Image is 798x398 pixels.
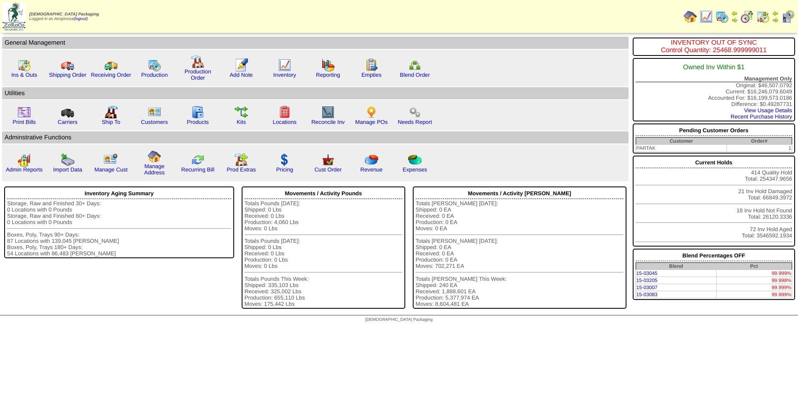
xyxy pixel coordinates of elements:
[104,58,118,72] img: truck2.gif
[731,17,738,23] img: arrowright.gif
[29,12,99,17] span: [DEMOGRAPHIC_DATA] Packaging
[141,72,168,78] a: Production
[311,119,345,125] a: Reconcile Inv
[18,153,31,166] img: graph2.png
[61,153,74,166] img: import.gif
[29,12,99,21] span: Logged in as Aespinosa
[7,188,231,199] div: Inventory Aging Summary
[181,166,214,173] a: Recurring Bill
[230,72,253,78] a: Add Note
[636,39,792,54] div: INVENTORY OUT OF SYNC Control Quantity: 25468.999999011
[235,106,248,119] img: workflow.gif
[636,250,792,261] div: Blend Percentages OFF
[191,106,205,119] img: cabinet.gif
[104,106,118,119] img: factory2.gif
[3,3,25,30] img: zoroco-logo-small.webp
[148,106,161,119] img: customers.gif
[148,150,161,163] img: home.gif
[727,138,792,145] th: Order#
[636,60,792,76] div: Owned Inv Within $1
[104,153,119,166] img: managecust.png
[636,277,658,283] a: 15-03205
[273,72,296,78] a: Inventory
[636,125,792,136] div: Pending Customer Orders
[2,87,629,99] td: Utilities
[365,153,378,166] img: pie_chart.png
[191,153,205,166] img: reconcile.gif
[61,58,74,72] img: truck.gif
[316,72,340,78] a: Reporting
[58,119,77,125] a: Carriers
[278,58,291,72] img: line_graph.gif
[278,106,291,119] img: locations.gif
[365,106,378,119] img: po.png
[408,153,422,166] img: pie_chart2.png
[187,119,209,125] a: Products
[731,113,792,120] a: Recent Purchase History
[716,277,792,284] td: 99.998%
[191,55,205,68] img: factory.gif
[756,10,770,23] img: calendarinout.gif
[321,106,335,119] img: line_graph2.gif
[416,200,624,307] div: Totals [PERSON_NAME] [DATE]: Shipped: 0 EA Received: 0 EA Production: 0 EA Moves: 0 EA Totals [PE...
[13,119,36,125] a: Print Bills
[716,270,792,277] td: 99.999%
[360,166,382,173] a: Revenue
[740,10,754,23] img: calendarblend.gif
[273,119,296,125] a: Locations
[731,10,738,17] img: arrowleft.gif
[636,270,658,276] a: 15-03045
[276,166,293,173] a: Pricing
[727,145,792,152] td: 1
[716,263,792,270] th: Pct
[144,163,165,176] a: Manage Address
[408,106,422,119] img: workflow.png
[49,72,86,78] a: Shipping Order
[235,58,248,72] img: orders.gif
[7,200,231,257] div: Storage, Raw and Finished 30+ Days: 0 Locations with 0 Pounds Storage, Raw and Finished 60+ Days:...
[716,284,792,291] td: 99.999%
[700,10,713,23] img: line_graph.gif
[365,58,378,72] img: workorder.gif
[772,10,779,17] img: arrowleft.gif
[636,157,792,168] div: Current Holds
[18,58,31,72] img: calendarinout.gif
[94,166,127,173] a: Manage Cust
[2,37,629,49] td: General Management
[744,107,792,113] a: View Usage Details
[355,119,388,125] a: Manage POs
[148,58,161,72] img: calendarprod.gif
[141,119,168,125] a: Customers
[184,68,211,81] a: Production Order
[237,119,246,125] a: Kits
[227,166,256,173] a: Prod Extras
[245,200,402,307] div: Totals Pounds [DATE]: Shipped: 0 Lbs Received: 0 Lbs Production: 4,060 Lbs Moves: 0 Lbs Totals Po...
[278,153,291,166] img: dollar.gif
[365,317,432,322] span: [DEMOGRAPHIC_DATA] Packaging
[772,17,779,23] img: arrowright.gif
[636,145,727,152] td: PARTAK
[416,188,624,199] div: Movements / Activity [PERSON_NAME]
[636,292,658,297] a: 15-03083
[245,188,402,199] div: Movements / Activity Pounds
[321,153,335,166] img: cust_order.png
[61,106,74,119] img: truck3.gif
[73,17,88,21] a: (logout)
[18,106,31,119] img: invoice2.gif
[2,131,629,144] td: Adminstrative Functions
[398,119,432,125] a: Needs Report
[408,58,422,72] img: network.png
[636,76,792,82] div: Management Only
[633,58,795,121] div: Original: $46,507.0792 Current: $16,246,079.6049 Accounted For: $16,199,573.0186 Difference: $0.4...
[11,72,37,78] a: Ins & Outs
[314,166,341,173] a: Cust Order
[400,72,430,78] a: Blend Order
[361,72,381,78] a: Empties
[716,291,792,298] td: 99.999%
[321,58,335,72] img: graph.gif
[633,156,795,247] div: 414 Quality Hold Total: 254347.9656 21 Inv Hold Damaged Total: 66849.3972 18 Inv Hold Not Found T...
[781,10,795,23] img: calendarcustomer.gif
[684,10,697,23] img: home.gif
[636,263,716,270] th: Blend
[636,285,658,290] a: 15-03007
